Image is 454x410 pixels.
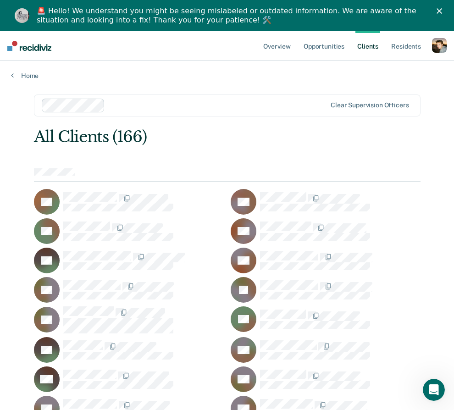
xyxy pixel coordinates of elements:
a: Clients [355,31,380,61]
a: Home [11,72,443,80]
a: Opportunities [302,31,346,61]
div: 🚨 Hello! We understand you might be seeing mislabeled or outdated information. We are aware of th... [37,6,425,25]
a: Overview [261,31,293,61]
div: Close [437,8,446,14]
img: Recidiviz [7,41,51,51]
img: Profile image for Kim [15,8,29,23]
a: Residents [389,31,423,61]
iframe: Intercom live chat [423,379,445,401]
div: Clear supervision officers [331,101,409,109]
div: All Clients (166) [34,127,343,146]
